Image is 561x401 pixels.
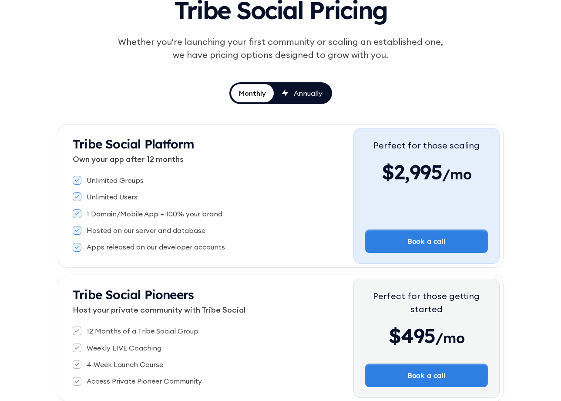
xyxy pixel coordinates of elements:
a: Book a call [365,364,488,387]
div: Annually [294,88,322,98]
div: 1 Domain/Mobile App + 100% your brand [87,209,222,219]
strong: Tribe Social Platform [73,136,194,152]
div: $495 [365,323,488,349]
div: Perfect for those scaling [373,139,480,152]
strong: Tribe Social Pioneers [73,287,194,302]
a: Book a call [365,229,488,253]
div: Perfect for those getting started [365,290,488,316]
div: Unlimited Groups [87,175,144,185]
span: /mo [435,329,464,351]
div: Weekly LIVE Coaching [87,343,161,353]
span: /mo [442,165,471,187]
div: Access Private Pioneer Community [87,376,202,386]
div: 4-Week Launch Course [87,360,163,369]
div: Apps released on our developer accounts [87,242,225,252]
div: Monthly [239,88,266,98]
div: Whether you're launching your first community or scaling an established one, we have pricing opti... [114,35,448,61]
div: Unlimited Users [87,192,138,202]
div: Hosted on our server and database [87,226,205,235]
p: Own your app after 12 months [73,153,353,165]
div: 12 Months of a Tribe Social Group [87,326,198,336]
p: Host your private community with Tribe Social [73,304,353,316]
div: $2,995 [373,159,480,185]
